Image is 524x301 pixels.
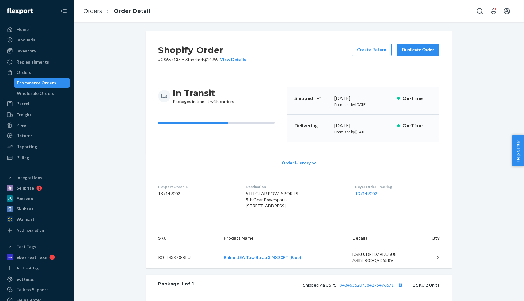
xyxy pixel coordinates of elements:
[173,87,234,98] h3: In Transit
[352,257,410,264] div: ASIN: B0DQVD55RV
[158,44,246,56] h2: Shopify Order
[78,2,155,20] ol: breadcrumbs
[7,8,33,14] img: Flexport logo
[17,254,47,260] div: eBay Fast Tags
[17,90,54,96] div: Wholesale Orders
[282,160,311,166] span: Order History
[146,246,219,269] td: RG-TS3X20-BLU
[4,264,70,272] a: Add Fast Tag
[194,281,439,289] div: 1 SKU 2 Units
[355,184,439,189] dt: Buyer Order Tracking
[14,88,70,98] a: Wholesale Orders
[185,57,203,62] span: Standard
[4,57,70,67] a: Replenishments
[334,102,392,107] p: Promised by [DATE]
[173,87,234,105] div: Packages in transit with carriers
[294,95,329,102] p: Shipped
[4,68,70,77] a: Orders
[4,252,70,262] a: eBay Fast Tags
[246,184,346,189] dt: Destination
[4,46,70,56] a: Inventory
[4,131,70,141] a: Returns
[4,242,70,252] button: Fast Tags
[17,228,44,233] div: Add Integration
[512,135,524,166] button: Help Center
[352,44,392,56] button: Create Return
[4,120,70,130] a: Prep
[402,122,432,129] p: On-Time
[146,230,219,246] th: SKU
[340,282,394,287] a: 9434636207584275476671
[17,144,37,150] div: Reporting
[17,59,49,65] div: Replenishments
[4,99,70,109] a: Parcel
[4,153,70,163] a: Billing
[158,191,236,197] dd: 137149002
[17,185,34,191] div: Sellbrite
[402,47,434,53] div: Duplicate Order
[355,191,377,196] a: 137149002
[182,57,184,62] span: •
[402,95,432,102] p: On-Time
[415,246,452,269] td: 2
[4,194,70,203] a: Amazon
[114,8,150,14] a: Order Detail
[17,69,31,75] div: Orders
[218,56,246,63] button: View Details
[17,265,39,271] div: Add Fast Tag
[4,204,70,214] a: Skubana
[17,101,29,107] div: Parcel
[352,251,410,257] div: DSKU: DELDZBDU5U8
[17,206,34,212] div: Skubana
[487,5,499,17] button: Open notifications
[219,230,347,246] th: Product Name
[17,244,36,250] div: Fast Tags
[294,122,329,129] p: Delivering
[17,133,33,139] div: Returns
[17,80,56,86] div: Ecommerce Orders
[4,25,70,34] a: Home
[303,282,404,287] span: Shipped via USPS
[4,142,70,152] a: Reporting
[4,173,70,183] button: Integrations
[158,184,236,189] dt: Flexport Order ID
[4,285,70,295] button: Talk to Support
[83,8,102,14] a: Orders
[334,129,392,134] p: Promised by [DATE]
[4,227,70,234] a: Add Integration
[17,37,35,43] div: Inbounds
[58,5,70,17] button: Close Navigation
[17,26,29,33] div: Home
[4,183,70,193] a: Sellbrite
[17,287,48,293] div: Talk to Support
[17,48,36,54] div: Inventory
[158,281,194,289] div: Package 1 of 1
[17,155,29,161] div: Billing
[246,191,298,208] span: 5TH GEAR POWESPORTS 5th Gear Powesports [STREET_ADDRESS]
[4,35,70,45] a: Inbounds
[4,274,70,284] a: Settings
[158,56,246,63] p: # CS657135 / $14.96
[334,122,392,129] div: [DATE]
[224,255,301,260] a: Rhino USA Tow Strap 3INX20FT (Blue)
[17,175,42,181] div: Integrations
[4,214,70,224] a: Walmart
[17,216,35,222] div: Walmart
[17,112,32,118] div: Freight
[334,95,392,102] div: [DATE]
[4,110,70,120] a: Freight
[501,5,513,17] button: Open account menu
[484,283,518,298] iframe: Opens a widget where you can chat to one of our agents
[415,230,452,246] th: Qty
[396,281,404,289] button: Copy tracking number
[17,195,33,202] div: Amazon
[474,5,486,17] button: Open Search Box
[347,230,415,246] th: Details
[14,78,70,88] a: Ecommerce Orders
[17,122,26,128] div: Prep
[397,44,439,56] button: Duplicate Order
[17,276,34,282] div: Settings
